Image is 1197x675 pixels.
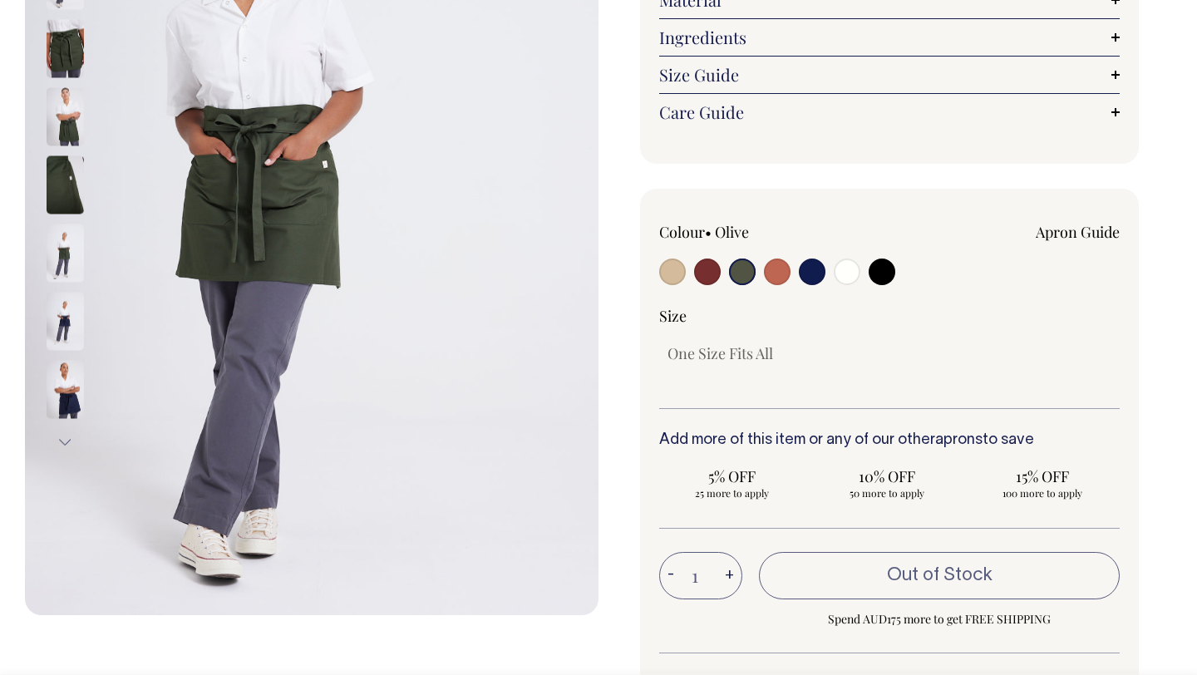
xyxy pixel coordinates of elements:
[659,27,1120,47] a: Ingredients
[759,552,1120,599] button: Out of Stock
[978,466,1106,486] span: 15% OFF
[715,222,749,242] label: Olive
[659,461,805,505] input: 5% OFF 25 more to apply
[815,461,960,505] input: 10% OFF 50 more to apply
[47,360,84,418] img: dark-navy
[823,486,952,500] span: 50 more to apply
[705,222,712,242] span: •
[659,306,1120,326] div: Size
[969,461,1115,505] input: 15% OFF 100 more to apply
[823,466,952,486] span: 10% OFF
[659,222,844,242] div: Colour
[667,486,796,500] span: 25 more to apply
[47,292,84,350] img: dark-navy
[659,432,1120,449] h6: Add more of this item or any of our other to save
[47,87,84,145] img: olive
[667,466,796,486] span: 5% OFF
[47,19,84,77] img: olive
[47,224,84,282] img: olive
[1036,222,1120,242] a: Apron Guide
[659,102,1120,122] a: Care Guide
[935,433,983,447] a: aprons
[759,609,1120,629] span: Spend AUD175 more to get FREE SHIPPING
[52,423,77,461] button: Next
[887,567,993,584] span: Out of Stock
[717,559,742,593] button: +
[978,486,1106,500] span: 100 more to apply
[47,155,84,214] img: olive
[667,343,773,363] span: One Size Fits All
[659,65,1120,85] a: Size Guide
[659,338,781,368] input: One Size Fits All
[659,559,682,593] button: -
